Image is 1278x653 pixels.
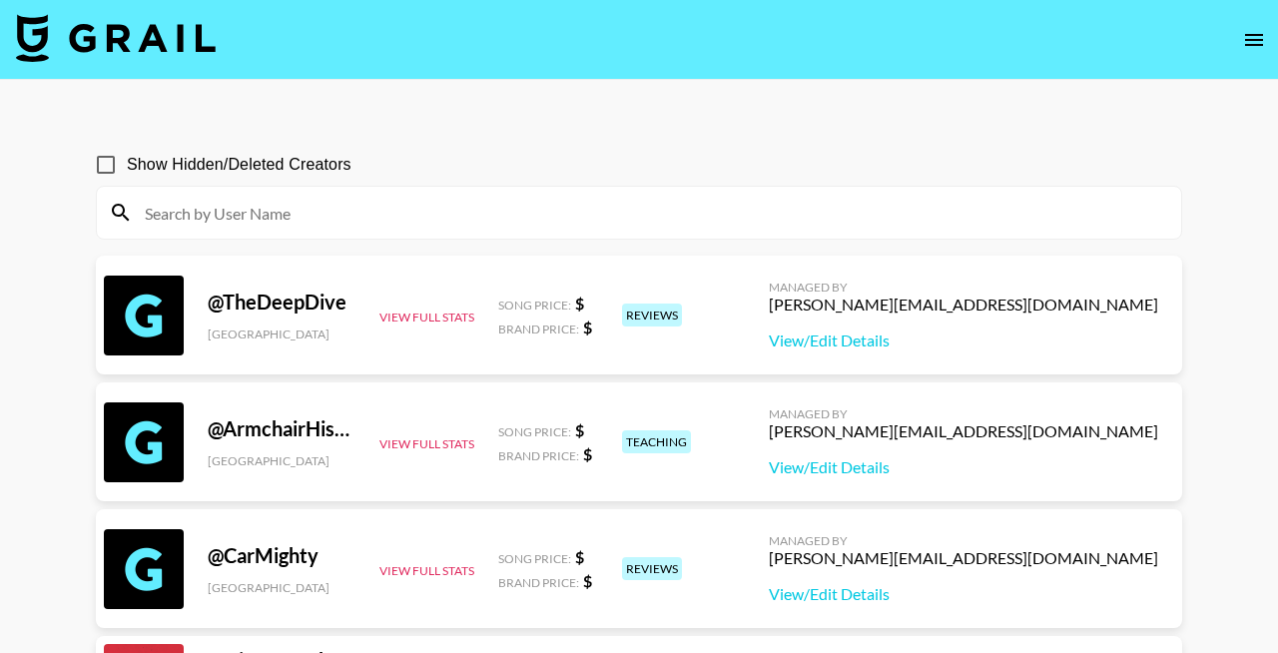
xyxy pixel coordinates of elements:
div: Managed By [769,280,1158,295]
div: Managed By [769,533,1158,548]
span: Show Hidden/Deleted Creators [127,153,351,177]
div: Managed By [769,406,1158,421]
a: View/Edit Details [769,457,1158,477]
div: [GEOGRAPHIC_DATA] [208,580,355,595]
img: Grail Talent [16,14,216,62]
input: Search by User Name [133,197,1169,229]
strong: $ [583,318,592,336]
button: open drawer [1234,20,1274,60]
div: [PERSON_NAME][EMAIL_ADDRESS][DOMAIN_NAME] [769,548,1158,568]
button: View Full Stats [379,563,474,578]
div: [GEOGRAPHIC_DATA] [208,326,355,341]
span: Song Price: [498,551,571,566]
div: [PERSON_NAME][EMAIL_ADDRESS][DOMAIN_NAME] [769,295,1158,315]
strong: $ [575,547,584,566]
div: @ CarMighty [208,543,355,568]
strong: $ [575,294,584,313]
span: Brand Price: [498,575,579,590]
div: teaching [622,430,691,453]
a: View/Edit Details [769,584,1158,604]
div: reviews [622,557,682,580]
button: View Full Stats [379,310,474,325]
span: Song Price: [498,424,571,439]
strong: $ [583,444,592,463]
div: @ TheDeepDive [208,290,355,315]
span: Brand Price: [498,448,579,463]
div: [PERSON_NAME][EMAIL_ADDRESS][DOMAIN_NAME] [769,421,1158,441]
div: [GEOGRAPHIC_DATA] [208,453,355,468]
span: Brand Price: [498,322,579,336]
strong: $ [583,571,592,590]
span: Song Price: [498,298,571,313]
div: @ ArmchairHistorian [208,416,355,441]
strong: $ [575,420,584,439]
button: View Full Stats [379,436,474,451]
a: View/Edit Details [769,330,1158,350]
div: reviews [622,304,682,326]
